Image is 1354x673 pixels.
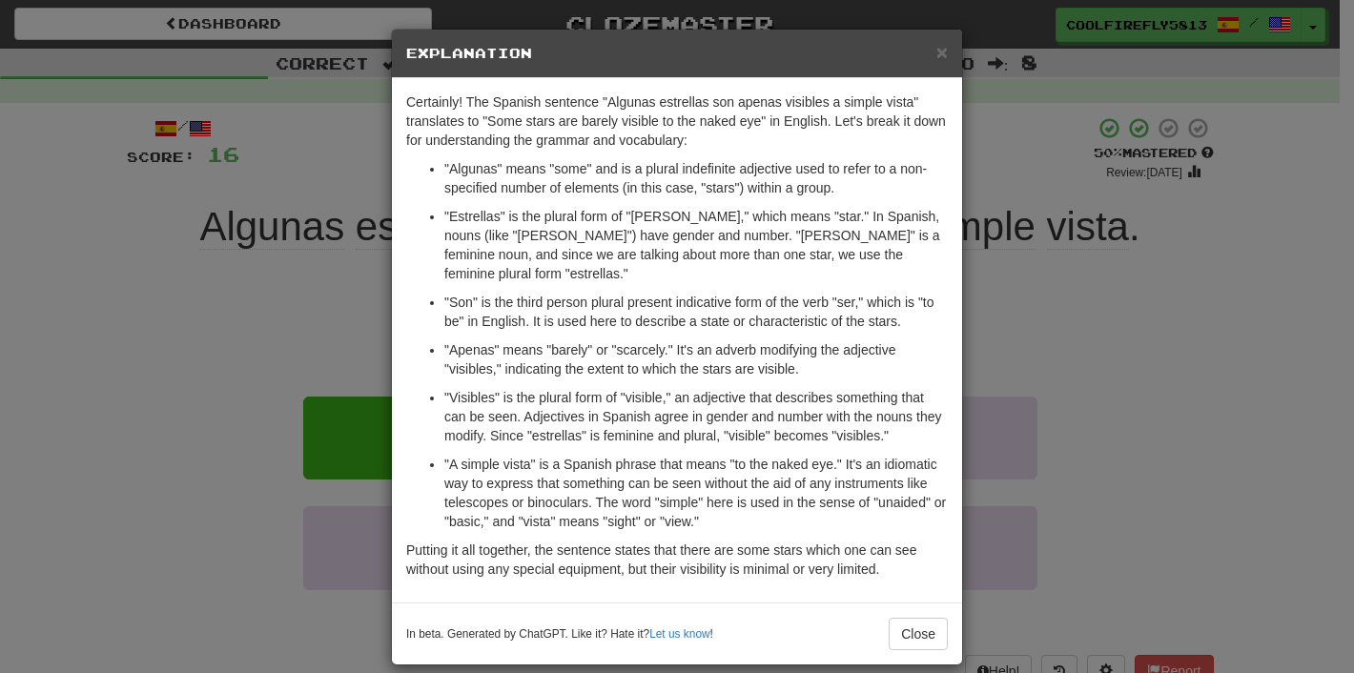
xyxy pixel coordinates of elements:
p: "Estrellas" is the plural form of "[PERSON_NAME]," which means "star." In Spanish, nouns (like "[... [444,207,948,283]
small: In beta. Generated by ChatGPT. Like it? Hate it? ! [406,626,713,642]
h5: Explanation [406,44,948,63]
button: Close [889,618,948,650]
p: Certainly! The Spanish sentence "Algunas estrellas son apenas visibles a simple vista" translates... [406,92,948,150]
span: × [936,41,948,63]
button: Close [936,42,948,62]
p: "A simple vista" is a Spanish phrase that means "to the naked eye." It's an idiomatic way to expr... [444,455,948,531]
p: Putting it all together, the sentence states that there are some stars which one can see without ... [406,540,948,579]
p: "Son" is the third person plural present indicative form of the verb "ser," which is "to be" in E... [444,293,948,331]
p: "Visibles" is the plural form of "visible," an adjective that describes something that can be see... [444,388,948,445]
a: Let us know [649,627,709,641]
p: "Apenas" means "barely" or "scarcely." It's an adverb modifying the adjective "visibles," indicat... [444,340,948,378]
p: "Algunas" means "some" and is a plural indefinite adjective used to refer to a non-specified numb... [444,159,948,197]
